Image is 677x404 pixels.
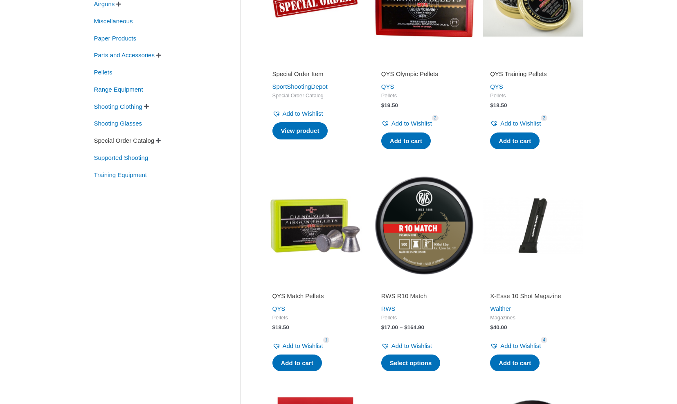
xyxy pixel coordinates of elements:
[490,324,507,330] bdi: 40.00
[381,132,431,150] a: Add to cart: “QYS Olympic Pellets”
[93,134,155,148] span: Special Order Catalog
[93,119,143,126] a: Shooting Glasses
[490,340,541,352] a: Add to Wishlist
[272,305,286,312] a: QYS
[490,58,576,68] iframe: Customer reviews powered by Trustpilot
[93,85,144,92] a: Range Equipment
[490,355,540,372] a: Add to cart: “X-Esse 10 Shot Magazine”
[381,281,467,290] iframe: Customer reviews powered by Trustpilot
[490,102,507,108] bdi: 18.50
[272,122,328,139] a: Read more about “Special Order Item”
[500,342,541,349] span: Add to Wishlist
[490,83,503,90] a: QYS
[490,118,541,129] a: Add to Wishlist
[490,92,576,99] span: Pellets
[490,324,493,330] span: $
[404,324,407,330] span: $
[93,168,148,182] span: Training Equipment
[490,102,493,108] span: $
[93,171,148,177] a: Training Equipment
[432,115,439,121] span: 2
[490,314,576,321] span: Magazines
[272,70,358,78] h2: Special Order Item
[483,175,583,276] img: X-Esse 10 Shot Magazine
[156,52,161,58] span: 
[272,292,358,303] a: QYS Match Pellets
[381,314,467,321] span: Pellets
[391,120,432,127] span: Add to Wishlist
[272,355,322,372] a: Add to cart: “QYS Match Pellets”
[490,281,576,290] iframe: Customer reviews powered by Trustpilot
[490,305,511,312] a: Walther
[381,70,467,81] a: QYS Olympic Pellets
[116,1,121,7] span: 
[283,342,323,349] span: Add to Wishlist
[381,355,441,372] a: Select options for “RWS R10 Match”
[93,117,143,130] span: Shooting Glasses
[156,138,161,144] span: 
[93,68,113,75] a: Pellets
[272,340,323,352] a: Add to Wishlist
[93,83,144,97] span: Range Equipment
[374,175,475,276] img: RWS R10 Match
[144,103,149,109] span: 
[272,324,276,330] span: $
[93,48,155,62] span: Parts and Accessories
[93,100,143,114] span: Shooting Clothing
[541,337,547,343] span: 4
[93,65,113,79] span: Pellets
[272,92,358,99] span: Special Order Catalog
[265,175,366,276] img: QYS Match Pellets
[272,314,358,321] span: Pellets
[381,92,467,99] span: Pellets
[381,70,467,78] h2: QYS Olympic Pellets
[93,34,137,41] a: Paper Products
[381,58,467,68] iframe: Customer reviews powered by Trustpilot
[381,292,467,303] a: RWS R10 Match
[400,324,403,330] span: –
[272,324,289,330] bdi: 18.50
[500,120,541,127] span: Add to Wishlist
[93,17,134,24] a: Miscellaneous
[93,102,143,109] a: Shooting Clothing
[93,151,149,165] span: Supported Shooting
[381,292,467,300] h2: RWS R10 Match
[323,337,330,343] span: 1
[490,132,540,150] a: Add to cart: “QYS Training Pellets”
[490,292,576,300] h2: X-Esse 10 Shot Magazine
[93,137,155,144] a: Special Order Catalog
[93,51,155,58] a: Parts and Accessories
[93,154,149,161] a: Supported Shooting
[272,70,358,81] a: Special Order Item
[381,324,385,330] span: $
[283,110,323,117] span: Add to Wishlist
[272,83,328,90] a: SportShootingDepot
[541,115,547,121] span: 2
[381,102,398,108] bdi: 19.50
[381,102,385,108] span: $
[272,281,358,290] iframe: Customer reviews powered by Trustpilot
[272,292,358,300] h2: QYS Match Pellets
[381,118,432,129] a: Add to Wishlist
[381,340,432,352] a: Add to Wishlist
[391,342,432,349] span: Add to Wishlist
[272,58,358,68] iframe: Customer reviews powered by Trustpilot
[381,324,398,330] bdi: 17.00
[93,31,137,45] span: Paper Products
[490,70,576,78] h2: QYS Training Pellets
[490,70,576,81] a: QYS Training Pellets
[381,305,396,312] a: RWS
[93,14,134,28] span: Miscellaneous
[272,108,323,119] a: Add to Wishlist
[381,83,394,90] a: QYS
[404,324,424,330] bdi: 164.90
[490,292,576,303] a: X-Esse 10 Shot Magazine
